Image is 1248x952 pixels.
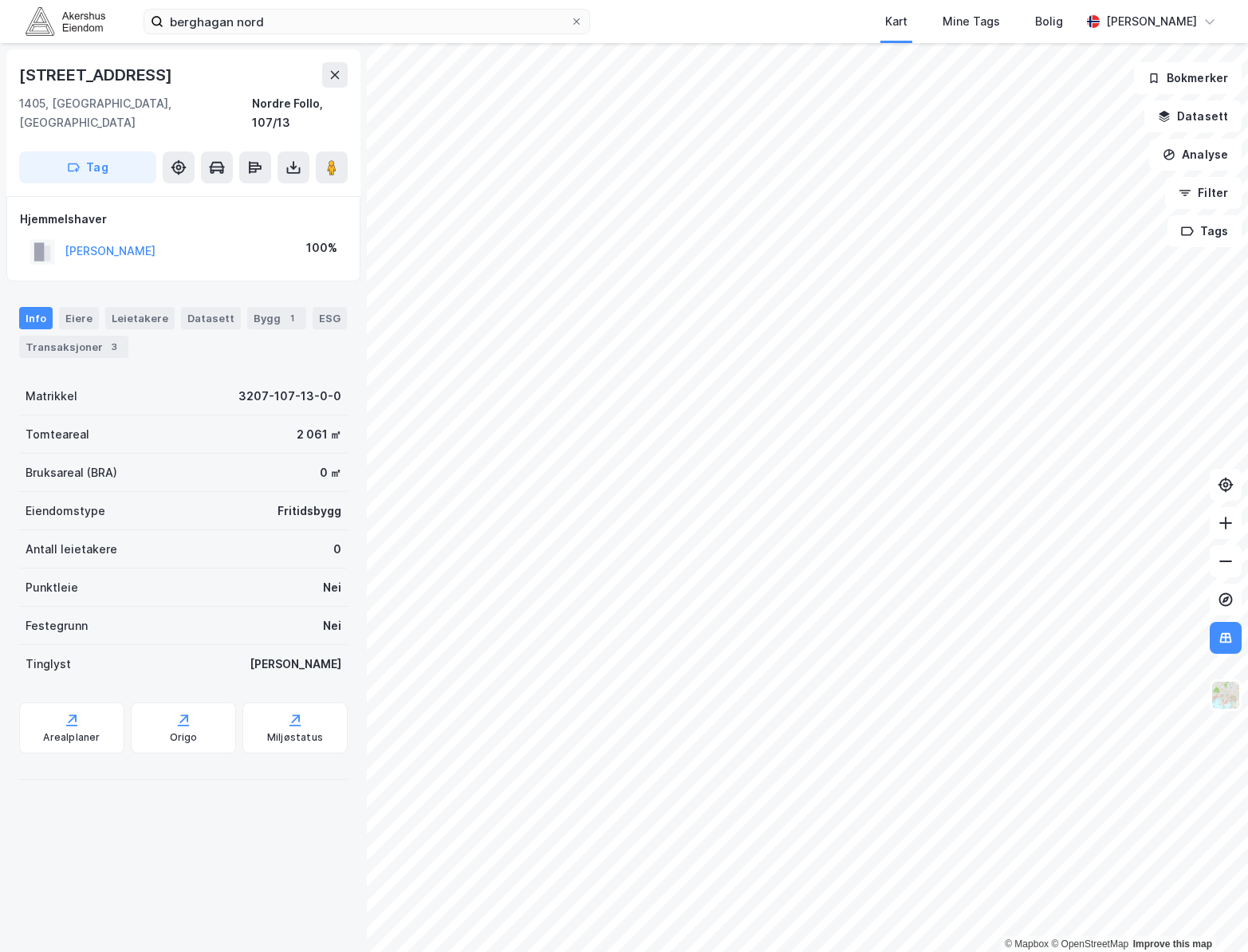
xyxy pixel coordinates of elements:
div: Eiere [59,307,99,329]
div: [PERSON_NAME] [1106,12,1197,31]
div: 3 [106,339,122,355]
div: Fritidsbygg [278,502,341,521]
div: Arealplaner [43,731,100,744]
img: akershus-eiendom-logo.9091f326c980b4bce74ccdd9f866810c.svg [26,7,105,35]
input: Søk på adresse, matrikkel, gårdeiere, leietakere eller personer [163,10,570,33]
div: Matrikkel [26,387,77,406]
button: Datasett [1144,100,1242,132]
div: Kart [885,12,907,31]
div: [PERSON_NAME] [250,655,341,674]
button: Filter [1165,177,1242,209]
div: Eiendomstype [26,502,105,521]
div: Bruksareal (BRA) [26,463,117,482]
button: Bokmerker [1134,62,1242,94]
a: Improve this map [1133,938,1212,950]
div: 0 ㎡ [320,463,341,482]
div: Origo [170,731,198,744]
div: Hjemmelshaver [20,210,347,229]
div: 2 061 ㎡ [297,425,341,444]
button: Analyse [1149,139,1242,171]
button: Tag [19,151,156,183]
div: Festegrunn [26,616,88,635]
div: Punktleie [26,578,78,597]
div: 3207-107-13-0-0 [238,387,341,406]
div: 1405, [GEOGRAPHIC_DATA], [GEOGRAPHIC_DATA] [19,94,252,132]
button: Tags [1167,215,1242,247]
div: Nei [323,578,341,597]
div: 100% [306,238,337,258]
iframe: Chat Widget [1168,875,1248,952]
div: Tomteareal [26,425,89,444]
div: Tinglyst [26,655,71,674]
div: [STREET_ADDRESS] [19,62,175,88]
div: Mine Tags [943,12,1000,31]
div: Nei [323,616,341,635]
div: Nordre Follo, 107/13 [252,94,348,132]
div: Bygg [247,307,306,329]
div: Kontrollprogram for chat [1168,875,1248,952]
div: Antall leietakere [26,540,117,559]
a: Mapbox [1005,938,1049,950]
div: 0 [333,540,341,559]
a: OpenStreetMap [1051,938,1128,950]
div: 1 [284,310,300,326]
img: Z [1211,680,1241,710]
div: Miljøstatus [267,731,323,744]
div: Transaksjoner [19,336,128,358]
div: ESG [313,307,347,329]
div: Leietakere [105,307,175,329]
div: Bolig [1035,12,1063,31]
div: Datasett [181,307,241,329]
div: Info [19,307,53,329]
